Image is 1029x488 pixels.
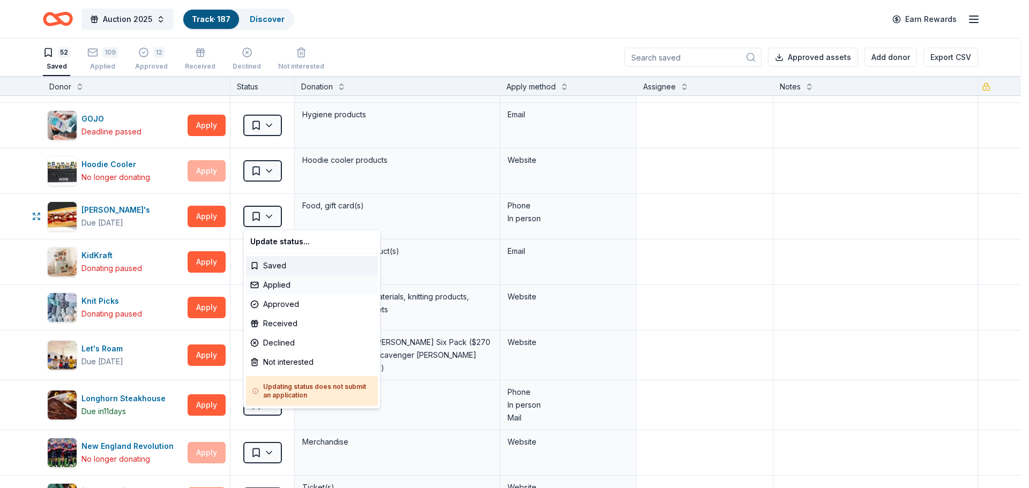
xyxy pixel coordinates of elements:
[246,352,378,372] div: Not interested
[246,295,378,314] div: Approved
[246,333,378,352] div: Declined
[252,382,371,400] h5: Updating status does not submit an application
[246,256,378,275] div: Saved
[246,232,378,251] div: Update status...
[246,314,378,333] div: Received
[246,275,378,295] div: Applied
